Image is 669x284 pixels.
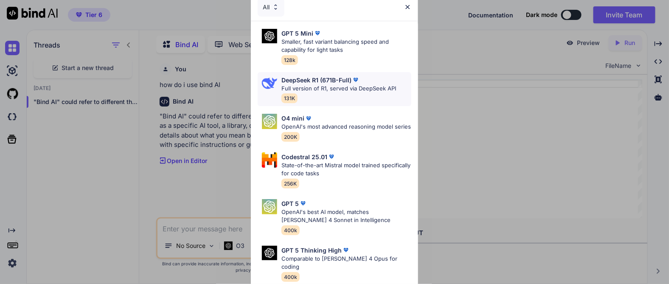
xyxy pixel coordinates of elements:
[262,246,277,261] img: Pick Models
[327,152,336,161] img: premium
[281,84,396,93] p: Full version of R1, served via DeepSeek API
[281,152,327,161] p: Codestral 25.01
[281,114,304,123] p: O4 mini
[281,38,411,54] p: Smaller, fast variant balancing speed and capability for light tasks
[262,29,277,44] img: Pick Models
[342,246,350,254] img: premium
[281,161,411,178] p: State-of-the-art Mistral model trained specifically for code tasks
[262,199,277,214] img: Pick Models
[281,132,300,142] span: 200K
[281,76,351,84] p: DeepSeek R1 (671B-Full)
[281,55,298,65] span: 128k
[262,76,277,91] img: Pick Models
[299,199,307,208] img: premium
[281,225,300,235] span: 400k
[281,246,342,255] p: GPT 5 Thinking High
[281,93,298,103] span: 131K
[281,208,411,225] p: OpenAI's best AI model, matches [PERSON_NAME] 4 Sonnet in Intelligence
[281,255,411,271] p: Comparable to [PERSON_NAME] 4 Opus for coding
[281,179,299,188] span: 256K
[281,272,300,282] span: 400k
[404,3,411,11] img: close
[262,152,277,168] img: Pick Models
[281,29,313,38] p: GPT 5 Mini
[351,76,360,84] img: premium
[281,123,411,131] p: OpenAI's most advanced reasoning model series
[272,3,279,11] img: Pick Models
[304,114,313,123] img: premium
[262,114,277,129] img: Pick Models
[313,29,322,37] img: premium
[281,199,299,208] p: GPT 5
